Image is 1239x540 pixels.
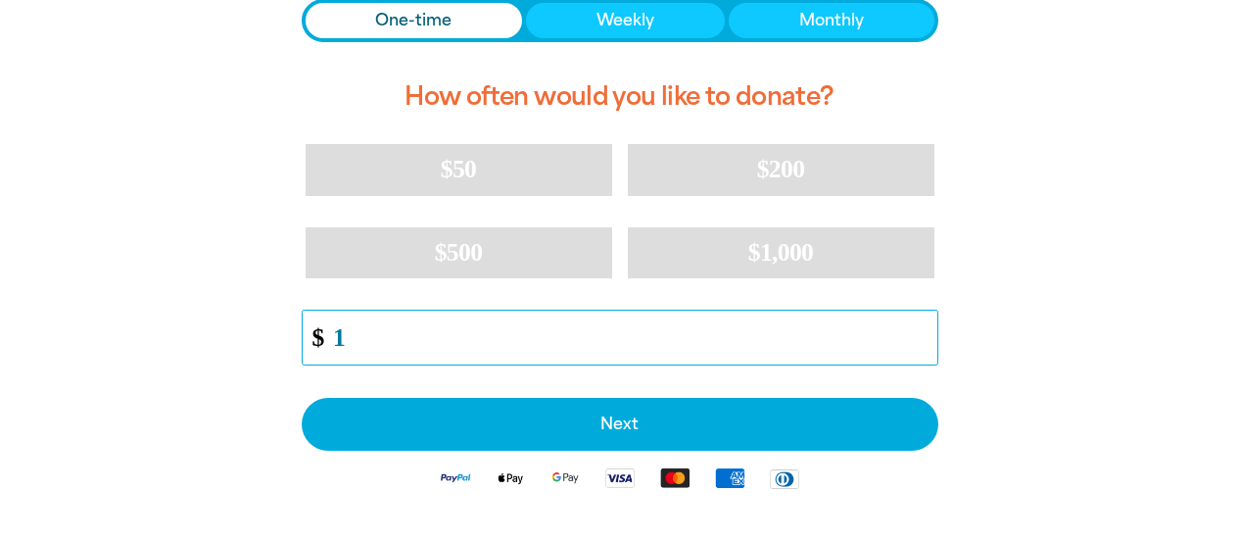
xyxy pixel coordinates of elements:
[596,9,654,32] span: Weekly
[799,9,864,32] span: Monthly
[435,238,483,267] span: $500
[319,311,936,365] input: Enter custom amount
[748,238,814,267] span: $1,000
[702,466,757,489] img: American Express logo
[628,144,934,195] button: $200
[375,9,452,32] span: One-time
[306,144,612,195] button: $50
[757,155,805,183] span: $200
[306,3,523,38] button: One-time
[729,3,934,38] button: Monthly
[647,466,702,489] img: Mastercard logo
[757,467,812,490] img: Diners Club logo
[302,398,938,451] button: Pay with Credit Card
[428,466,483,489] img: Paypal logo
[302,66,938,128] h2: How often would you like to donate?
[302,451,938,505] div: Available payment methods
[628,227,934,278] button: $1,000
[593,466,647,489] img: Visa logo
[441,155,476,183] span: $50
[538,466,593,489] img: Google Pay logo
[483,466,538,489] img: Apple Pay logo
[306,227,612,278] button: $500
[303,316,324,360] span: $
[323,417,917,432] span: Next
[526,3,725,38] button: Weekly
